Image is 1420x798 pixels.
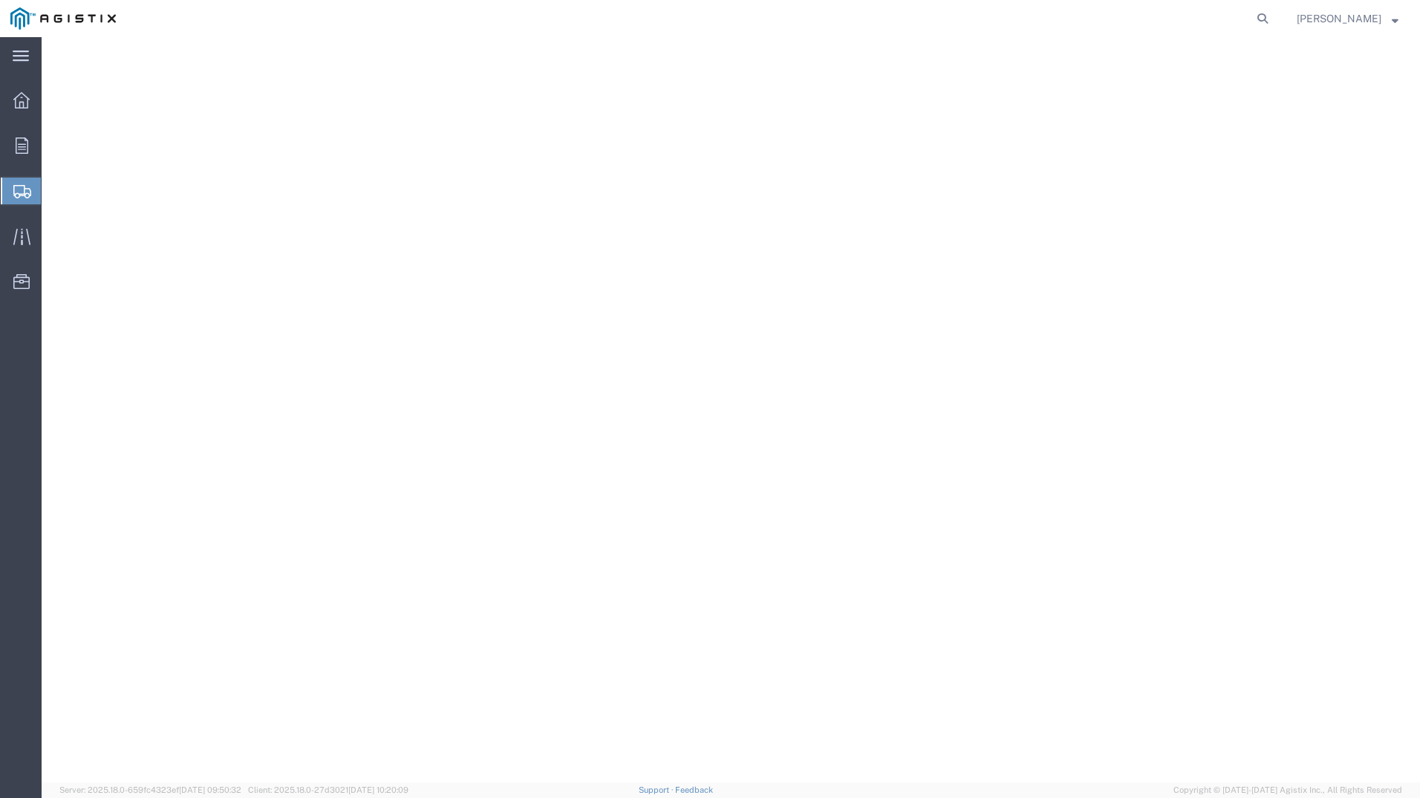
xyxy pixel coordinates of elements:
[348,785,408,794] span: [DATE] 10:20:09
[1173,784,1402,797] span: Copyright © [DATE]-[DATE] Agistix Inc., All Rights Reserved
[639,785,676,794] a: Support
[42,37,1420,782] iframe: FS Legacy Container
[248,785,408,794] span: Client: 2025.18.0-27d3021
[59,785,241,794] span: Server: 2025.18.0-659fc4323ef
[1296,10,1399,27] button: [PERSON_NAME]
[10,7,116,30] img: logo
[1297,10,1381,27] span: David Grew
[675,785,713,794] a: Feedback
[179,785,241,794] span: [DATE] 09:50:32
